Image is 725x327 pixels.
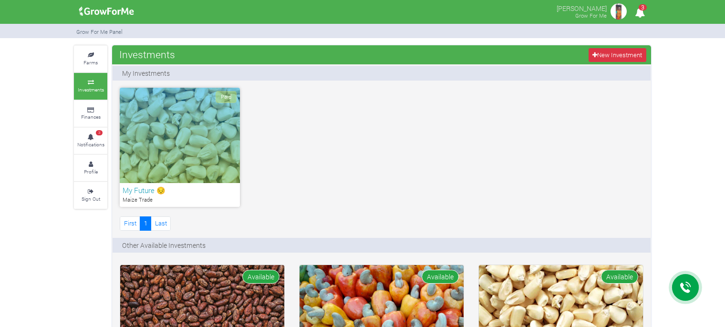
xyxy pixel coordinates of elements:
a: 3 [631,9,649,18]
span: Paid [216,91,237,103]
small: Sign Out [82,195,100,202]
img: growforme image [609,2,628,21]
span: 3 [96,130,103,136]
span: 3 [639,4,647,10]
small: Grow For Me Panel [76,28,123,35]
a: Finances [74,101,107,127]
i: Notifications [631,2,649,23]
span: Available [242,270,280,284]
small: Notifications [77,141,104,148]
span: Investments [117,45,177,64]
a: 1 [140,216,151,230]
small: Profile [84,168,98,175]
span: Available [601,270,638,284]
p: My Investments [122,68,170,78]
a: Investments [74,73,107,99]
h6: My Future 😔 [123,186,237,194]
img: growforme image [76,2,137,21]
a: First [120,216,140,230]
a: 3 Notifications [74,128,107,154]
a: Profile [74,155,107,181]
p: [PERSON_NAME] [557,2,607,13]
nav: Page Navigation [120,216,171,230]
a: New Investment [589,48,646,62]
a: Sign Out [74,182,107,208]
p: Other Available Investments [122,240,206,250]
a: Last [151,216,171,230]
a: Farms [74,46,107,72]
small: Farms [83,59,98,66]
p: Maize Trade [123,196,237,204]
a: Paid My Future 😔 Maize Trade [120,88,240,207]
small: Finances [81,113,101,120]
span: Available [422,270,459,284]
small: Grow For Me [575,12,607,19]
small: Investments [78,86,104,93]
